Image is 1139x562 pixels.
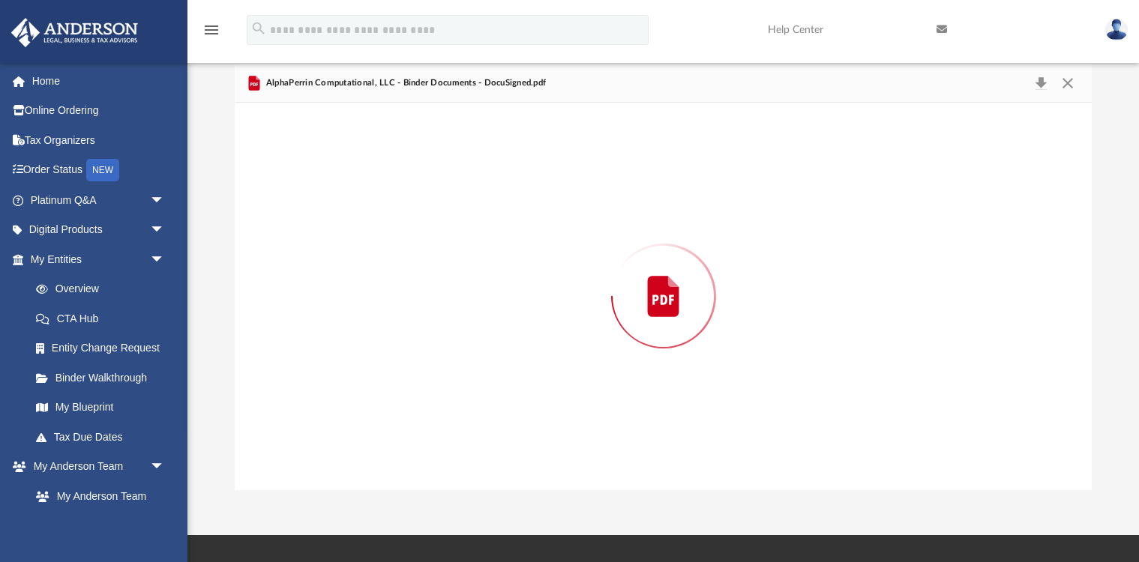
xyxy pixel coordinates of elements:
a: Order StatusNEW [10,155,187,186]
a: menu [202,28,220,39]
a: Entity Change Request [21,333,187,363]
a: Home [10,66,187,96]
a: My Blueprint [21,393,180,423]
a: [PERSON_NAME] System [21,511,180,559]
a: Overview [21,274,187,304]
span: arrow_drop_down [150,244,180,275]
button: Download [1028,73,1055,94]
div: Preview [235,64,1091,490]
div: NEW [86,159,119,181]
a: Tax Due Dates [21,422,187,452]
a: My Anderson Team [21,481,172,511]
span: arrow_drop_down [150,452,180,483]
button: Close [1054,73,1081,94]
a: Online Ordering [10,96,187,126]
a: Binder Walkthrough [21,363,187,393]
a: My Anderson Teamarrow_drop_down [10,452,180,482]
span: AlphaPerrin Computational, LLC - Binder Documents - DocuSigned.pdf [263,76,547,90]
a: My Entitiesarrow_drop_down [10,244,187,274]
img: User Pic [1105,19,1128,40]
a: Tax Organizers [10,125,187,155]
i: search [250,20,267,37]
a: CTA Hub [21,303,187,333]
a: Platinum Q&Aarrow_drop_down [10,185,187,215]
span: arrow_drop_down [150,215,180,246]
i: menu [202,21,220,39]
img: Anderson Advisors Platinum Portal [7,18,142,47]
a: Digital Productsarrow_drop_down [10,215,187,245]
span: arrow_drop_down [150,185,180,216]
